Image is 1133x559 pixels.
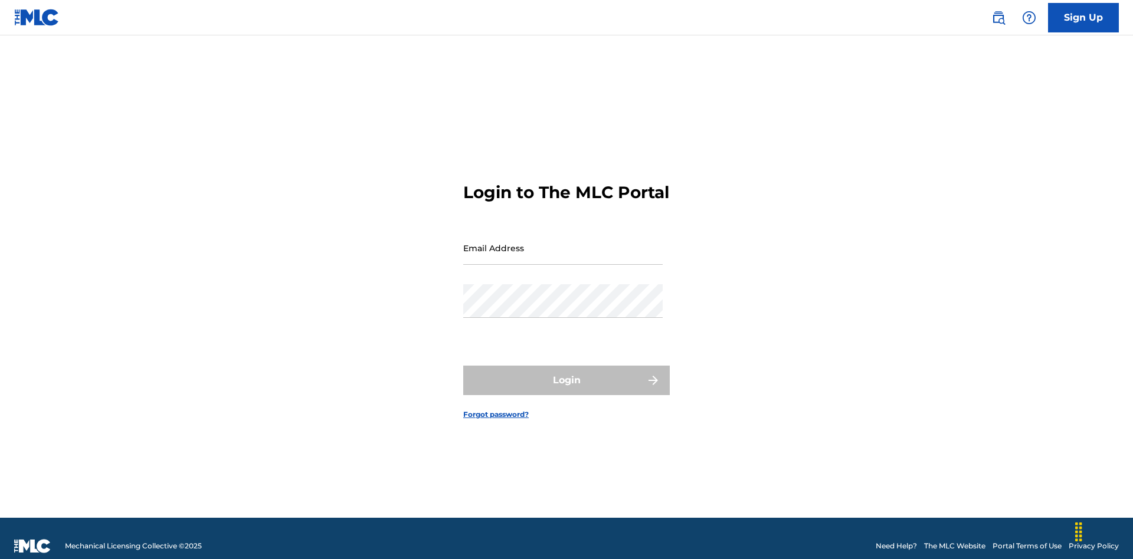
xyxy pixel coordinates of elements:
a: Need Help? [876,541,917,551]
a: Sign Up [1048,3,1119,32]
img: help [1022,11,1036,25]
span: Mechanical Licensing Collective © 2025 [65,541,202,551]
a: Public Search [987,6,1010,29]
iframe: Chat Widget [1074,502,1133,559]
a: Privacy Policy [1069,541,1119,551]
a: Portal Terms of Use [993,541,1062,551]
img: logo [14,539,51,553]
img: search [991,11,1006,25]
img: MLC Logo [14,9,60,26]
div: Help [1017,6,1041,29]
a: The MLC Website [924,541,985,551]
h3: Login to The MLC Portal [463,182,669,203]
a: Forgot password? [463,409,529,420]
div: Drag [1069,514,1088,550]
